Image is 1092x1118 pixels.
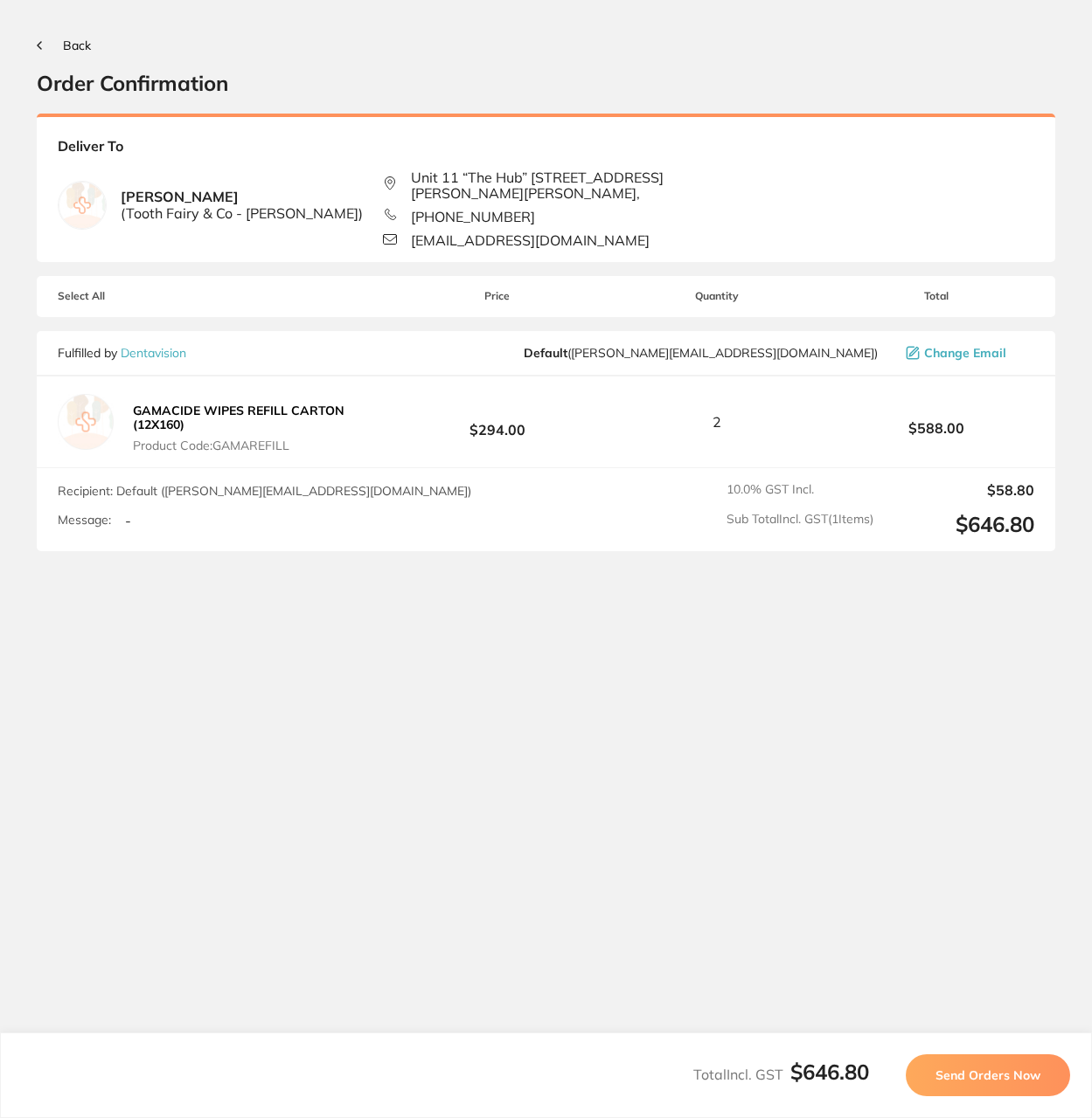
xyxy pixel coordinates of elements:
span: Recipient: Default ( [PERSON_NAME][EMAIL_ADDRESS][DOMAIN_NAME] ) [58,483,471,499]
span: [EMAIL_ADDRESS][DOMAIN_NAME] [411,232,650,248]
span: Send Orders Now [936,1067,1040,1083]
img: empty.jpg [59,182,106,229]
h2: Order Confirmation [37,70,1055,96]
span: Sub Total Incl. GST ( 1 Items) [727,512,873,537]
span: Unit 11 “The Hub” [STREET_ADDRESS][PERSON_NAME][PERSON_NAME], [411,169,708,202]
span: 2 [713,414,721,430]
span: Total [839,290,1034,302]
span: Select All [58,290,233,302]
p: - [125,513,131,528]
b: $646.80 [790,1059,869,1085]
button: Send Orders Now [906,1054,1070,1096]
output: $646.80 [887,512,1034,537]
b: $588.00 [839,420,1034,436]
p: Fulfilled by [58,346,186,360]
img: empty.jpg [58,394,114,450]
span: Back [63,38,91,53]
span: Change Email [924,346,1006,360]
button: Back [37,38,91,52]
span: alayne@dentavision.com.au [524,346,878,360]
span: ( Tooth Fairy & Co - [PERSON_NAME] ) [121,205,363,221]
button: GAMACIDE WIPES REFILL CARTON (12X160) Product Code:GAMAREFILL [128,403,400,453]
b: Deliver To [58,138,1034,169]
b: Default [524,345,567,361]
button: Change Email [901,345,1034,361]
span: 10.0 % GST Incl. [727,482,873,498]
b: $294.00 [400,405,595,438]
span: Product Code: GAMAREFILL [133,438,394,452]
span: [PHONE_NUMBER] [411,209,535,224]
span: Price [400,290,595,302]
b: [PERSON_NAME] [121,189,363,221]
output: $58.80 [887,482,1034,498]
label: Message: [58,513,111,528]
b: GAMACIDE WIPES REFILL CARTON (12X160) [133,403,344,432]
span: Quantity [595,290,838,302]
span: Total Incl. GST [693,1066,869,1083]
a: Dentavision [121,345,186,361]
